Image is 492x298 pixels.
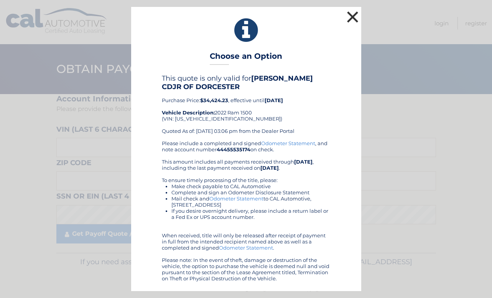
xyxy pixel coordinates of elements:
li: If you desire overnight delivery, please include a return label or a Fed Ex or UPS account number. [171,208,331,220]
h3: Choose an Option [210,51,282,65]
b: $34,424.23 [200,97,228,103]
a: Odometer Statement [219,245,273,251]
li: Mail check and to CAL Automotive, [STREET_ADDRESS] [171,195,331,208]
strong: Vehicle Description: [162,109,215,116]
b: 44455535174 [217,146,250,152]
b: [DATE] [265,97,283,103]
div: Purchase Price: , effective until 2022 Ram 1500 (VIN: [US_VEHICLE_IDENTIFICATION_NUMBER]) Quoted ... [162,74,331,140]
b: [DATE] [294,159,313,165]
li: Make check payable to CAL Automotive [171,183,331,189]
button: × [345,9,360,25]
b: [DATE] [260,165,279,171]
h4: This quote is only valid for [162,74,331,91]
b: [PERSON_NAME] CDJR OF DORCESTER [162,74,313,91]
a: Odometer Statement [261,140,315,146]
li: Complete and sign an Odometer Disclosure Statement [171,189,331,195]
div: Please include a completed and signed , and note account number on check. This amount includes al... [162,140,331,281]
a: Odometer Statement [209,195,263,202]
